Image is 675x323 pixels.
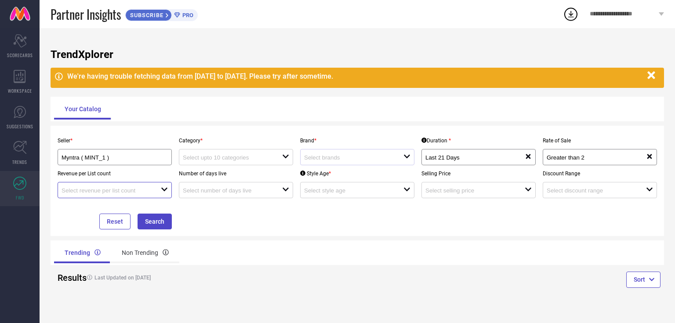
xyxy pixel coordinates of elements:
[126,12,166,18] span: SUBSCRIBE
[300,138,414,144] p: Brand
[125,7,198,21] a: SUBSCRIBEPRO
[425,154,515,161] input: Select Duration
[138,214,172,229] button: Search
[83,275,325,281] h4: Last Updated on [DATE]
[58,138,172,144] p: Seller
[547,153,646,161] div: Greater than 2
[300,171,331,177] div: Style Age
[547,154,636,161] input: Select rate of sale
[58,171,172,177] p: Revenue per List count
[543,171,657,177] p: Discount Range
[421,171,536,177] p: Selling Price
[7,123,33,130] span: SUGGESTIONS
[111,242,179,263] div: Non Trending
[304,154,393,161] input: Select brands
[543,138,657,144] p: Rate of Sale
[179,171,293,177] p: Number of days live
[54,242,111,263] div: Trending
[16,194,24,201] span: FWD
[67,72,643,80] div: We're having trouble fetching data from [DATE] to [DATE]. Please try after sometime.
[180,12,193,18] span: PRO
[58,272,76,283] h2: Results
[626,272,660,287] button: Sort
[183,154,272,161] input: Select upto 10 categories
[421,138,451,144] div: Duration
[51,5,121,23] span: Partner Insights
[304,187,393,194] input: Select style age
[183,187,272,194] input: Select number of days live
[8,87,32,94] span: WORKSPACE
[425,187,515,194] input: Select selling price
[179,138,293,144] p: Category
[54,98,112,120] div: Your Catalog
[99,214,131,229] button: Reset
[62,154,157,161] input: Select seller
[62,187,151,194] input: Select revenue per list count
[547,187,636,194] input: Select discount range
[563,6,579,22] div: Open download list
[51,48,664,61] h1: TrendXplorer
[425,153,525,161] div: Last 21 Days
[12,159,27,165] span: TRENDS
[7,52,33,58] span: SCORECARDS
[62,153,168,161] div: Myntra ( MINT_1 )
